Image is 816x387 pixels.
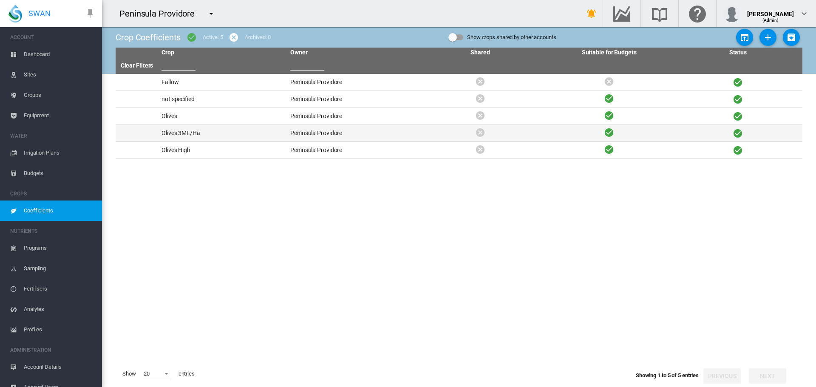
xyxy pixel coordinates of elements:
[739,32,750,42] md-icon: icon-open-in-app
[24,279,95,299] span: Fertilisers
[158,142,287,158] td: Olives High
[24,143,95,163] span: Irrigation Plans
[604,110,614,121] i: Active
[10,187,95,201] span: CROPS
[586,8,597,19] md-icon: icon-bell-ring
[10,31,95,44] span: ACCOUNT
[582,49,637,56] a: Suitable for Budgets
[158,74,287,90] td: Fallow
[733,94,743,105] i: Active
[161,49,174,56] a: Crop
[24,238,95,258] span: Programs
[448,31,556,44] md-switch: Show crops shared by other accounts
[24,163,95,184] span: Budgets
[116,91,802,108] tr: not specified Peninsula Providore Active
[604,127,614,138] i: Active
[85,8,95,19] md-icon: icon-pin
[24,299,95,319] span: Analytes
[24,357,95,377] span: Account Details
[687,8,708,19] md-icon: Click here for help
[733,145,743,155] i: Active
[158,125,287,141] td: Olives 3ML/Ha
[8,5,22,23] img: SWAN-Landscape-Logo-Colour-drop.png
[116,31,181,43] div: Crop Coefficients
[287,108,416,124] td: Peninsula Providore
[759,29,776,46] button: Add Crop
[703,368,741,384] button: Previous
[733,128,743,138] i: Active
[175,367,198,381] span: entries
[736,29,753,46] button: Upload Crop Data
[649,8,670,19] md-icon: Search the knowledge base
[225,29,242,46] button: icon-cancel
[119,8,202,20] div: Peninsula Providore
[203,5,220,22] button: icon-menu-down
[723,5,740,22] img: profile.jpg
[783,29,800,46] button: Download Crop
[612,8,632,19] md-icon: Go to the Data Hub
[24,258,95,279] span: Sampling
[287,74,416,90] td: Peninsula Providore
[245,34,271,41] div: Archived: 0
[24,65,95,85] span: Sites
[24,44,95,65] span: Dashboard
[733,111,743,121] i: Active
[470,49,490,56] a: Shared
[467,31,556,43] div: Show crops shared by other accounts
[729,49,747,56] a: Status
[287,91,416,107] td: Peninsula Providore
[24,319,95,340] span: Profiles
[28,8,51,19] span: SWAN
[24,201,95,221] span: Coefficients
[10,129,95,143] span: WATER
[636,372,699,379] span: Showing 1 to 5 of 5 entries
[121,62,153,69] a: Clear Filters
[10,343,95,357] span: ADMINISTRATION
[786,32,796,42] md-icon: icon-package-down
[763,32,773,42] md-icon: icon-plus
[10,224,95,238] span: NUTRIENTS
[287,142,416,158] td: Peninsula Providore
[24,85,95,105] span: Groups
[116,108,802,125] tr: Olives Peninsula Providore Active
[747,6,794,15] div: [PERSON_NAME]
[187,32,197,42] md-icon: icon-checkbox-marked-circle
[203,34,223,41] div: Active: 5
[206,8,216,19] md-icon: icon-menu-down
[287,125,416,141] td: Peninsula Providore
[158,91,287,107] td: not specified
[604,144,614,155] i: Active
[762,18,779,23] span: (Admin)
[749,368,786,384] button: Next
[583,5,600,22] button: icon-bell-ring
[119,367,139,381] span: Show
[229,32,239,42] md-icon: icon-cancel
[116,74,802,91] tr: Fallow Peninsula Providore Active
[604,93,614,104] i: Active
[24,105,95,126] span: Equipment
[290,49,308,56] a: Owner
[116,125,802,142] tr: Olives 3ML/Ha Peninsula Providore Active
[158,108,287,124] td: Olives
[799,8,809,19] md-icon: icon-chevron-down
[144,370,150,377] div: 20
[183,29,200,46] button: icon-checkbox-marked-circle
[116,142,802,159] tr: Olives High Peninsula Providore Active
[733,77,743,88] i: Active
